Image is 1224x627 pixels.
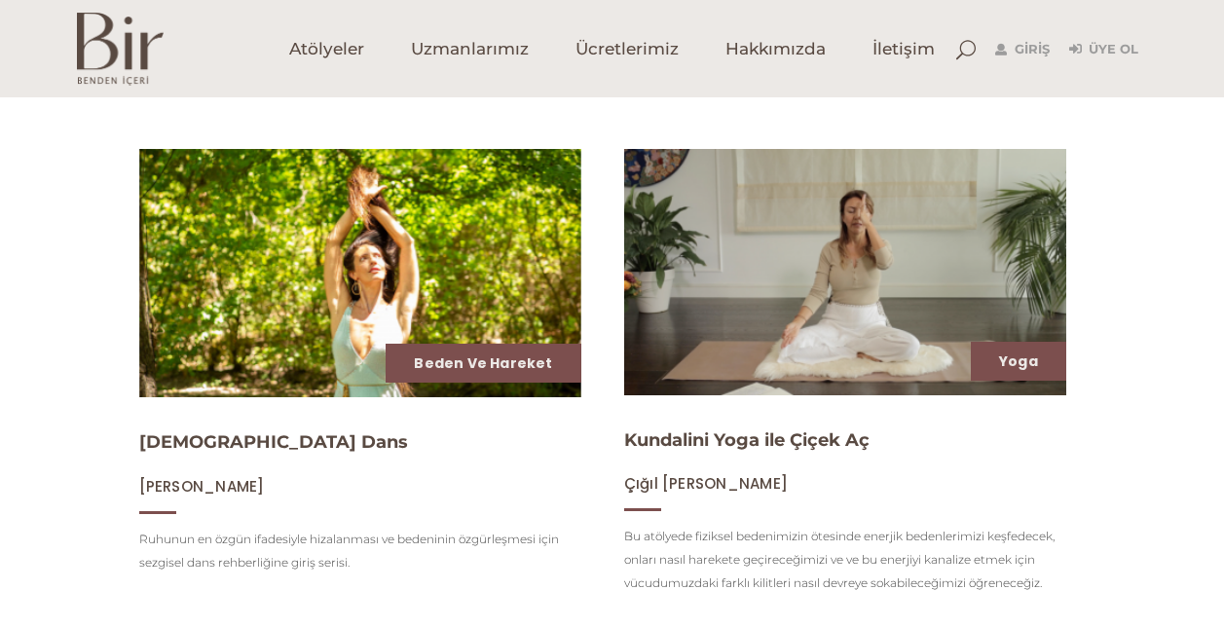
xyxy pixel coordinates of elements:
span: Uzmanlarımız [411,38,529,60]
span: İletişim [872,38,935,60]
a: Giriş [995,38,1050,61]
a: Kundalini Yoga ile Çiçek Aç [624,429,870,451]
span: Hakkımızda [725,38,826,60]
span: [PERSON_NAME] [139,476,265,497]
p: Bu atölyede fiziksel bedenimizin ötesinde enerjik bedenlerimizi keşfedecek, onları nasıl harekete... [624,525,1066,595]
a: [DEMOGRAPHIC_DATA] Dans [139,431,408,453]
span: Ücretlerimiz [575,38,679,60]
a: Yoga [999,351,1038,371]
a: Çığıl [PERSON_NAME] [624,474,788,493]
p: Ruhunun en özgün ifadesiyle hizalanması ve bedeninin özgürleşmesi için sezgisel dans rehberliğine... [139,528,581,574]
a: Beden ve Hareket [414,353,552,373]
span: Atölyeler [289,38,364,60]
a: [PERSON_NAME] [139,477,265,496]
a: Üye Ol [1069,38,1138,61]
span: Çığıl [PERSON_NAME] [624,473,788,494]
